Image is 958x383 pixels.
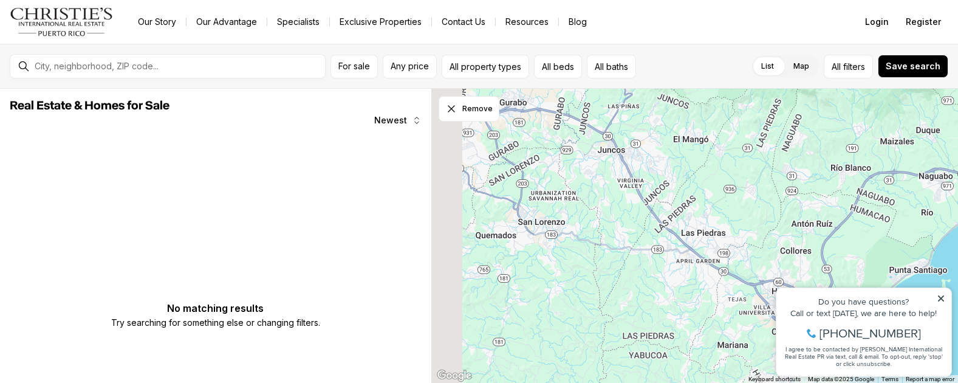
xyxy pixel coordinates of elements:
[10,100,169,112] span: Real Estate & Homes for Sale
[832,60,841,73] span: All
[898,10,948,34] button: Register
[442,55,529,78] button: All property types
[906,17,941,27] span: Register
[439,96,499,122] button: Dismiss drawing
[496,13,558,30] a: Resources
[865,17,889,27] span: Login
[128,13,186,30] a: Our Story
[13,27,176,36] div: Do you have questions?
[111,316,320,330] p: Try searching for something else or changing filters.
[15,75,173,98] span: I agree to be contacted by [PERSON_NAME] International Real Estate PR via text, call & email. To ...
[886,61,940,71] span: Save search
[111,303,320,313] p: No matching results
[367,108,429,133] button: Newest
[267,13,329,30] a: Specialists
[383,55,437,78] button: Any price
[878,55,948,78] button: Save search
[338,61,370,71] span: For sale
[751,55,784,77] label: List
[432,13,495,30] button: Contact Us
[330,13,431,30] a: Exclusive Properties
[559,13,597,30] a: Blog
[824,55,873,78] button: Allfilters
[534,55,582,78] button: All beds
[391,61,429,71] span: Any price
[330,55,378,78] button: For sale
[13,39,176,47] div: Call or text [DATE], we are here to help!
[784,55,819,77] label: Map
[10,7,114,36] img: logo
[843,60,865,73] span: filters
[587,55,636,78] button: All baths
[858,10,896,34] button: Login
[186,13,267,30] a: Our Advantage
[50,57,151,69] span: [PHONE_NUMBER]
[374,116,407,125] span: Newest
